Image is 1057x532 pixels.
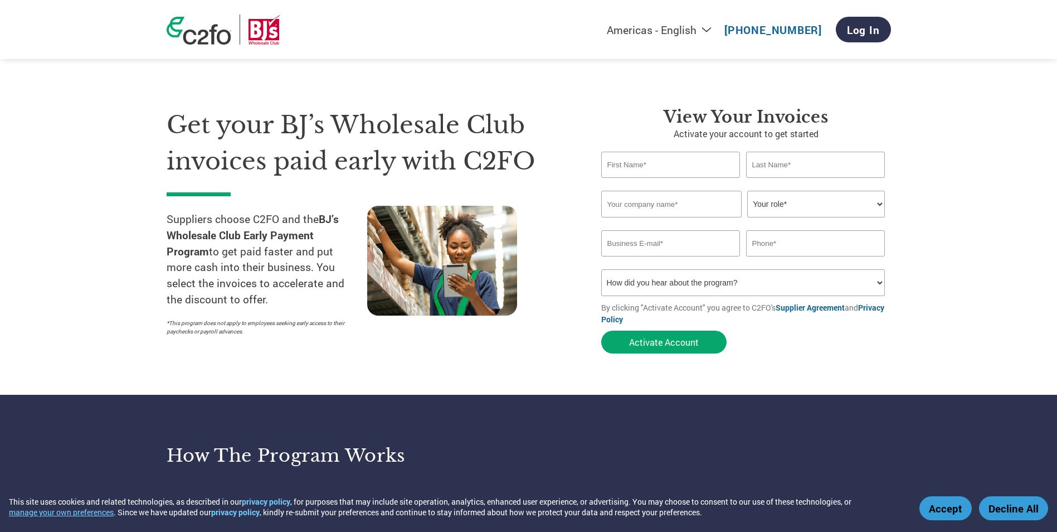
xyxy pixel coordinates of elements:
[601,331,727,354] button: Activate Account
[746,152,885,178] input: Last Name*
[746,179,885,186] div: Invalid last name or last name is too long
[167,211,367,308] p: Suppliers choose C2FO and the to get paid faster and put more cash into their business. You selec...
[747,191,885,217] select: Title/Role
[167,212,339,258] strong: BJ’s Wholesale Club Early Payment Program
[211,507,260,518] a: privacy policy
[601,152,741,178] input: First Name*
[836,17,891,42] a: Log In
[167,319,356,336] p: *This program does not apply to employees seeking early access to their paychecks or payroll adva...
[242,496,290,507] a: privacy policy
[601,219,885,226] div: Invalid company name or company name is too long
[601,302,884,325] a: Privacy Policy
[367,206,517,316] img: supply chain worker
[601,127,891,141] p: Activate your account to get started
[167,17,231,45] img: c2fo logo
[919,496,972,520] button: Accept
[601,230,741,257] input: Invalid Email format
[746,258,885,265] div: Inavlid Phone Number
[167,107,568,179] h1: Get your BJ’s Wholesale Club invoices paid early with C2FO
[601,191,742,217] input: Your company name*
[167,444,515,467] h3: How the program works
[249,14,281,45] img: BJ’s Wholesale Club
[601,302,891,325] p: By clicking "Activate Account" you agree to C2FO's and
[601,179,741,186] div: Invalid first name or first name is too long
[9,496,903,518] div: This site uses cookies and related technologies, as described in our , for purposes that may incl...
[979,496,1048,520] button: Decline All
[601,107,891,127] h3: View Your Invoices
[601,258,741,265] div: Inavlid Email Address
[746,230,885,257] input: Phone*
[776,302,845,313] a: Supplier Agreement
[724,23,822,37] a: [PHONE_NUMBER]
[9,507,114,518] button: manage your own preferences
